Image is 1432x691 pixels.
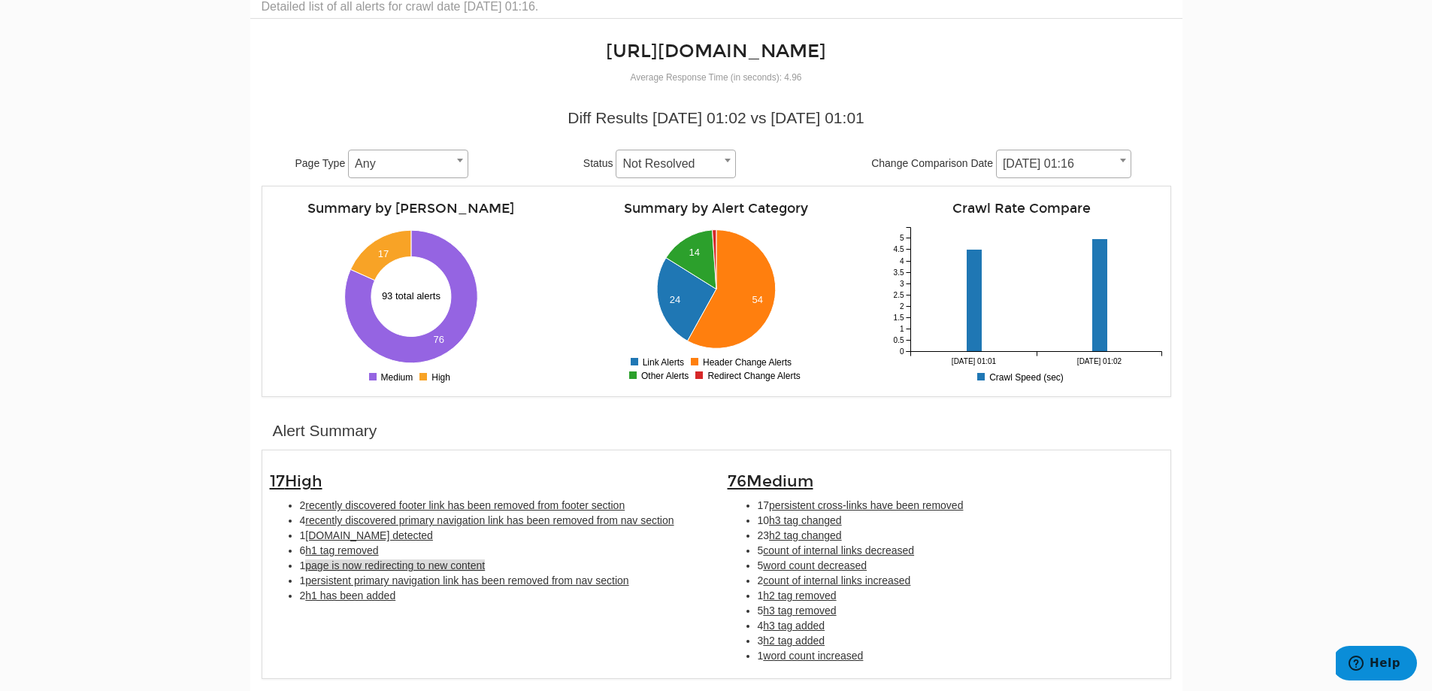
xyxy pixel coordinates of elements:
[758,648,1163,663] li: 1
[871,157,993,169] span: Change Comparison Date
[300,513,705,528] li: 4
[899,234,904,242] tspan: 5
[758,633,1163,648] li: 3
[631,72,802,83] small: Average Response Time (in seconds): 4.96
[305,514,674,526] span: recently discovered primary navigation link has been removed from nav section
[996,150,1131,178] span: 09/16/2025 01:16
[758,618,1163,633] li: 4
[305,529,433,541] span: [DOMAIN_NAME] detected
[893,291,904,299] tspan: 2.5
[300,528,705,543] li: 1
[1076,357,1122,365] tspan: [DATE] 01:02
[300,573,705,588] li: 1
[616,153,735,174] span: Not Resolved
[728,471,813,491] span: 76
[758,573,1163,588] li: 2
[893,336,904,344] tspan: 0.5
[997,153,1131,174] span: 09/16/2025 01:16
[893,268,904,277] tspan: 3.5
[349,153,468,174] span: Any
[769,529,842,541] span: h2 tag changed
[763,620,825,632] span: h3 tag added
[300,543,705,558] li: 6
[305,589,395,602] span: h1 has been added
[769,514,842,526] span: h3 tag changed
[758,498,1163,513] li: 17
[758,558,1163,573] li: 5
[348,150,468,178] span: Any
[763,635,825,647] span: h2 tag added
[763,559,867,571] span: word count decreased
[769,499,963,511] span: persistent cross-links have been removed
[616,150,736,178] span: Not Resolved
[305,499,625,511] span: recently discovered footer link has been removed from footer section
[305,574,628,586] span: persistent primary navigation link has been removed from nav section
[583,157,613,169] span: Status
[899,280,904,288] tspan: 3
[758,513,1163,528] li: 10
[300,558,705,573] li: 1
[899,302,904,311] tspan: 2
[899,257,904,265] tspan: 4
[746,471,813,491] span: Medium
[758,543,1163,558] li: 5
[880,202,1163,216] h4: Crawl Rate Compare
[273,420,377,442] div: Alert Summary
[763,544,914,556] span: count of internal links decreased
[763,589,836,602] span: h2 tag removed
[305,559,485,571] span: page is now redirecting to new content
[899,347,904,356] tspan: 0
[763,574,910,586] span: count of internal links increased
[758,528,1163,543] li: 23
[295,157,346,169] span: Page Type
[382,290,441,302] text: 93 total alerts
[893,245,904,253] tspan: 4.5
[1336,646,1417,683] iframe: Opens a widget where you can find more information
[575,202,858,216] h4: Summary by Alert Category
[758,603,1163,618] li: 5
[300,588,705,603] li: 2
[951,357,996,365] tspan: [DATE] 01:01
[300,498,705,513] li: 2
[285,471,322,491] span: High
[606,40,826,62] a: [URL][DOMAIN_NAME]
[270,202,553,216] h4: Summary by [PERSON_NAME]
[893,314,904,322] tspan: 1.5
[758,588,1163,603] li: 1
[305,544,378,556] span: h1 tag removed
[763,605,836,617] span: h3 tag removed
[270,471,322,491] span: 17
[273,107,1160,129] div: Diff Results [DATE] 01:02 vs [DATE] 01:01
[899,325,904,333] tspan: 1
[763,650,863,662] span: word count increased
